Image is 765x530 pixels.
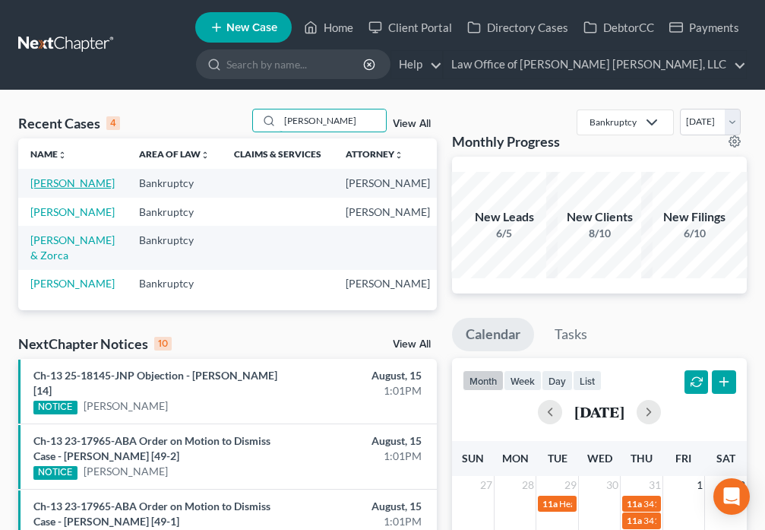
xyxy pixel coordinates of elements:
div: NextChapter Notices [18,335,172,353]
h3: Monthly Progress [452,132,560,151]
a: [PERSON_NAME] [30,176,115,189]
div: 1:01PM [302,383,422,398]
a: DebtorCC [576,14,662,41]
span: 1 [695,476,704,494]
td: Bankruptcy [127,270,222,298]
span: 27 [479,476,494,494]
td: Bankruptcy [127,198,222,226]
div: August, 15 [302,499,422,514]
a: [PERSON_NAME] [30,277,115,290]
a: Ch-13 23-17965-ABA Order on Motion to Dismiss Case - [PERSON_NAME] [49-1] [33,500,270,528]
a: Home [296,14,361,41]
td: [PERSON_NAME] [334,169,442,197]
span: Hearing for [PERSON_NAME] [559,498,678,509]
div: NOTICE [33,466,77,480]
a: Payments [662,14,747,41]
button: list [573,370,602,391]
div: 4 [106,116,120,130]
div: New Leads [451,208,558,226]
button: week [504,370,542,391]
div: NOTICE [33,401,77,414]
span: 31 [647,476,662,494]
i: unfold_more [58,151,67,160]
div: 1:01PM [302,514,422,529]
a: [PERSON_NAME] [30,205,115,218]
span: Sat [716,452,735,465]
span: Wed [587,452,612,465]
button: day [542,370,573,391]
span: Fri [675,452,691,465]
td: Bankruptcy [127,226,222,269]
div: 8/10 [546,226,653,241]
span: 11a [627,515,642,526]
i: unfold_more [394,151,403,160]
div: Open Intercom Messenger [713,478,750,515]
a: [PERSON_NAME] & Zorca [30,233,115,262]
input: Search by name... [226,50,365,78]
div: Bankruptcy [590,116,637,129]
h2: [DATE] [574,404,624,420]
div: Recent Cases [18,114,120,132]
span: 30 [605,476,620,494]
a: Help [391,51,442,78]
th: Claims & Services [222,138,334,169]
span: 11a [542,498,558,509]
input: Search by name... [280,109,386,132]
span: 11a [627,498,642,509]
span: 28 [520,476,536,494]
span: Sun [462,452,484,465]
span: 29 [563,476,578,494]
span: 2 [738,476,747,494]
a: Attorneyunfold_more [346,148,403,160]
span: New Case [226,22,277,33]
div: August, 15 [302,433,422,449]
a: View All [393,339,431,350]
a: [PERSON_NAME] [84,464,168,479]
td: [PERSON_NAME] [334,270,442,298]
span: Tue [548,452,567,465]
a: Law Office of [PERSON_NAME] [PERSON_NAME], LLC [444,51,746,78]
div: August, 15 [302,368,422,383]
a: Calendar [452,318,534,351]
div: New Clients [546,208,653,226]
a: [PERSON_NAME] [84,398,168,414]
span: Mon [502,452,529,465]
a: Tasks [541,318,601,351]
div: 10 [154,337,172,351]
div: 6/5 [451,226,558,241]
a: Area of Lawunfold_more [139,148,210,160]
a: View All [393,119,431,129]
div: 6/10 [641,226,748,241]
a: Directory Cases [460,14,576,41]
div: 1:01PM [302,449,422,464]
span: Thu [631,452,653,465]
a: Client Portal [361,14,460,41]
button: month [463,370,504,391]
i: unfold_more [201,151,210,160]
a: Ch-13 25-18145-JNP Objection - [PERSON_NAME] [14] [33,369,277,397]
a: Nameunfold_more [30,148,67,160]
a: Ch-13 23-17965-ABA Order on Motion to Dismiss Case - [PERSON_NAME] [49-2] [33,434,270,462]
td: [PERSON_NAME] [334,198,442,226]
div: New Filings [641,208,748,226]
td: Bankruptcy [127,169,222,197]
